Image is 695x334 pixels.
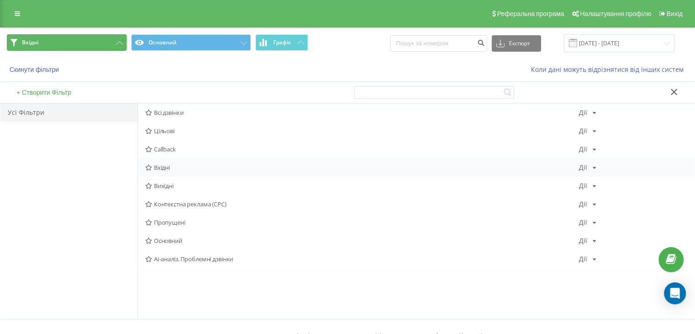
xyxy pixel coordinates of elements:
div: Open Intercom Messenger [664,282,686,304]
input: Пошук за номером [390,35,487,52]
span: Пропущені [145,219,579,226]
span: AI-аналіз. Проблемні дзвінки [145,256,579,262]
button: Вхідні [7,34,127,51]
div: Дії [579,164,587,171]
button: Основний [131,34,251,51]
span: Всі дзвінки [145,109,579,116]
div: Дії [579,201,587,207]
button: Графік [255,34,308,51]
div: Дії [579,128,587,134]
span: Вихід [667,10,683,17]
span: Графік [273,39,291,46]
span: Callback [145,146,579,152]
a: Коли дані можуть відрізнятися вiд інших систем [531,65,688,74]
span: Налаштування профілю [580,10,651,17]
button: Експорт [492,35,541,52]
button: Скинути фільтри [7,65,64,74]
span: Реферальна програма [497,10,564,17]
div: Дії [579,219,587,226]
button: + Створити Фільтр [14,88,74,97]
div: Дії [579,183,587,189]
span: Цільові [145,128,579,134]
div: Дії [579,109,587,116]
div: Дії [579,237,587,244]
div: Усі Фільтри [0,103,138,122]
button: Закрити [668,88,681,97]
span: Вхідні [22,39,38,46]
span: Вхідні [145,164,579,171]
div: Дії [579,146,587,152]
span: Вихідні [145,183,579,189]
span: Контекстна реклама (CPC) [145,201,579,207]
span: Основний [145,237,579,244]
div: Дії [579,256,587,262]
